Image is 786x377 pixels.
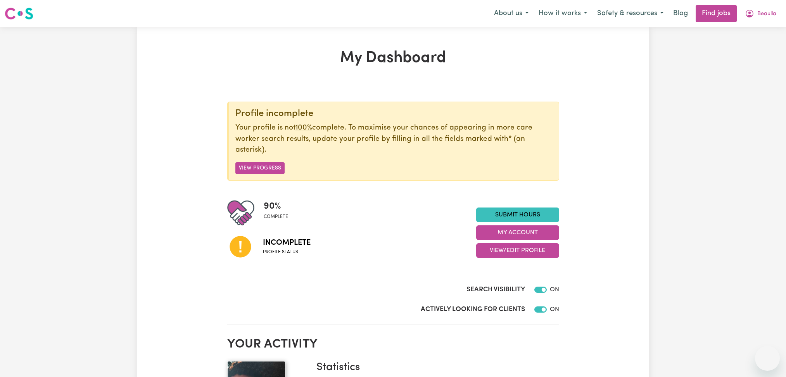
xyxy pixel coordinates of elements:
button: View Progress [235,162,285,174]
h2: Your activity [227,337,559,352]
div: Profile incomplete [235,108,553,119]
u: 100% [295,124,312,131]
span: complete [264,213,288,220]
span: ON [550,287,559,293]
a: Find jobs [696,5,737,22]
label: Actively Looking for Clients [421,304,525,315]
div: Profile completeness: 90% [264,199,294,227]
button: My Account [476,225,559,240]
button: About us [489,5,534,22]
button: View/Edit Profile [476,243,559,258]
button: How it works [534,5,592,22]
a: Careseekers logo [5,5,33,22]
p: Your profile is not complete. To maximise your chances of appearing in more care worker search re... [235,123,553,156]
iframe: Button to launch messaging window [755,346,780,371]
a: Blog [669,5,693,22]
span: ON [550,306,559,313]
button: My Account [740,5,781,22]
span: Profile status [263,249,311,256]
span: Incomplete [263,237,311,249]
img: Careseekers logo [5,7,33,21]
button: Safety & resources [592,5,669,22]
span: 90 % [264,199,288,213]
span: Beaulla [757,10,776,18]
label: Search Visibility [466,285,525,295]
a: Submit Hours [476,208,559,222]
h3: Statistics [316,361,553,374]
h1: My Dashboard [227,49,559,67]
